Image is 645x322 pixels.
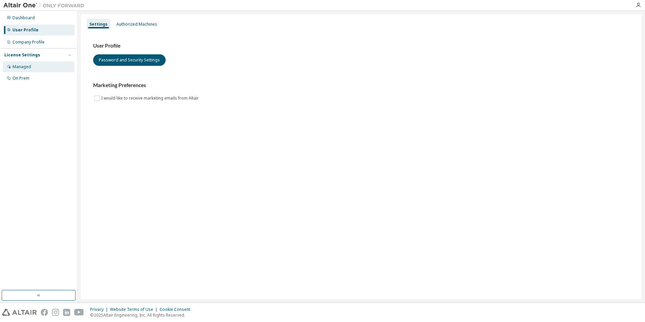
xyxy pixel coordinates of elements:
h3: Marketing Preferences [93,82,629,89]
img: youtube.svg [74,309,84,316]
div: License Settings [4,52,40,58]
h3: User Profile [93,43,629,49]
img: linkedin.svg [63,309,70,316]
label: I would like to receive marketing emails from Altair [101,94,200,102]
img: facebook.svg [41,309,48,316]
div: Privacy [90,307,110,312]
div: Managed [12,64,31,70]
img: Altair One [3,2,88,9]
div: Authorized Machines [116,22,157,27]
div: User Profile [12,27,38,33]
div: On Prem [12,76,29,81]
div: Website Terms of Use [110,307,160,312]
div: Settings [89,22,108,27]
p: © 2025 Altair Engineering, Inc. All Rights Reserved. [90,312,194,318]
button: Password and Security Settings [93,54,166,66]
div: Cookie Consent [160,307,194,312]
div: Dashboard [12,15,35,21]
img: instagram.svg [52,309,59,316]
img: altair_logo.svg [2,309,37,316]
div: Company Profile [12,39,45,45]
